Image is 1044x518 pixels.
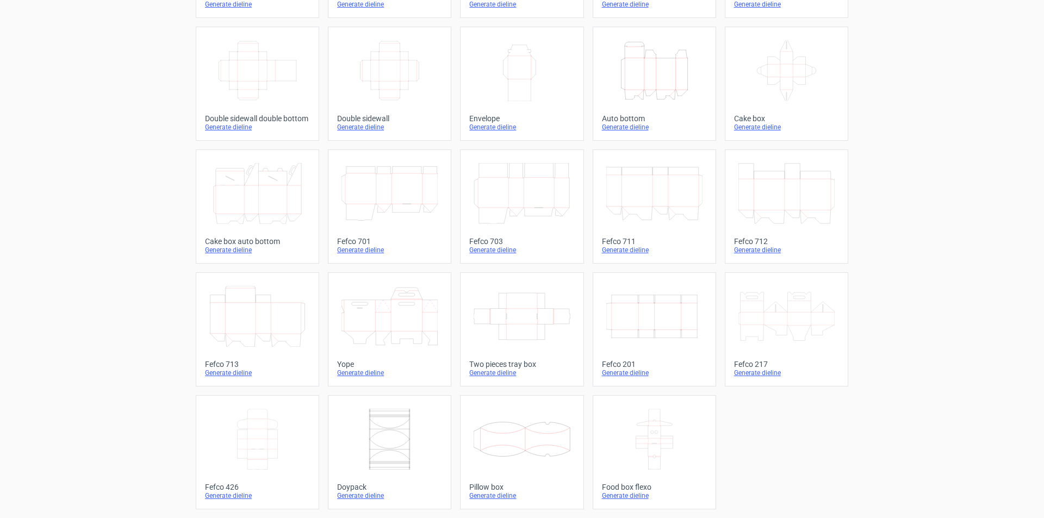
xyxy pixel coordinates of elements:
[602,123,707,132] div: Generate dieline
[734,246,839,254] div: Generate dieline
[734,114,839,123] div: Cake box
[337,123,442,132] div: Generate dieline
[337,246,442,254] div: Generate dieline
[205,246,310,254] div: Generate dieline
[469,114,574,123] div: Envelope
[602,369,707,377] div: Generate dieline
[602,491,707,500] div: Generate dieline
[469,491,574,500] div: Generate dieline
[734,360,839,369] div: Fefco 217
[328,395,451,509] a: DoypackGenerate dieline
[196,272,319,386] a: Fefco 713Generate dieline
[593,27,716,141] a: Auto bottomGenerate dieline
[205,114,310,123] div: Double sidewall double bottom
[460,27,583,141] a: EnvelopeGenerate dieline
[602,360,707,369] div: Fefco 201
[205,360,310,369] div: Fefco 713
[337,483,442,491] div: Doypack
[337,369,442,377] div: Generate dieline
[602,237,707,246] div: Fefco 711
[602,483,707,491] div: Food box flexo
[602,246,707,254] div: Generate dieline
[196,395,319,509] a: Fefco 426Generate dieline
[469,237,574,246] div: Fefco 703
[205,123,310,132] div: Generate dieline
[328,272,451,386] a: YopeGenerate dieline
[328,149,451,264] a: Fefco 701Generate dieline
[469,123,574,132] div: Generate dieline
[593,272,716,386] a: Fefco 201Generate dieline
[602,114,707,123] div: Auto bottom
[337,360,442,369] div: Yope
[205,369,310,377] div: Generate dieline
[337,237,442,246] div: Fefco 701
[734,123,839,132] div: Generate dieline
[469,246,574,254] div: Generate dieline
[205,491,310,500] div: Generate dieline
[593,395,716,509] a: Food box flexoGenerate dieline
[337,491,442,500] div: Generate dieline
[337,114,442,123] div: Double sidewall
[469,360,574,369] div: Two pieces tray box
[460,395,583,509] a: Pillow boxGenerate dieline
[205,483,310,491] div: Fefco 426
[469,369,574,377] div: Generate dieline
[734,237,839,246] div: Fefco 712
[196,149,319,264] a: Cake box auto bottomGenerate dieline
[469,483,574,491] div: Pillow box
[205,237,310,246] div: Cake box auto bottom
[460,149,583,264] a: Fefco 703Generate dieline
[328,27,451,141] a: Double sidewallGenerate dieline
[725,27,848,141] a: Cake boxGenerate dieline
[196,27,319,141] a: Double sidewall double bottomGenerate dieline
[593,149,716,264] a: Fefco 711Generate dieline
[734,369,839,377] div: Generate dieline
[460,272,583,386] a: Two pieces tray boxGenerate dieline
[725,272,848,386] a: Fefco 217Generate dieline
[725,149,848,264] a: Fefco 712Generate dieline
